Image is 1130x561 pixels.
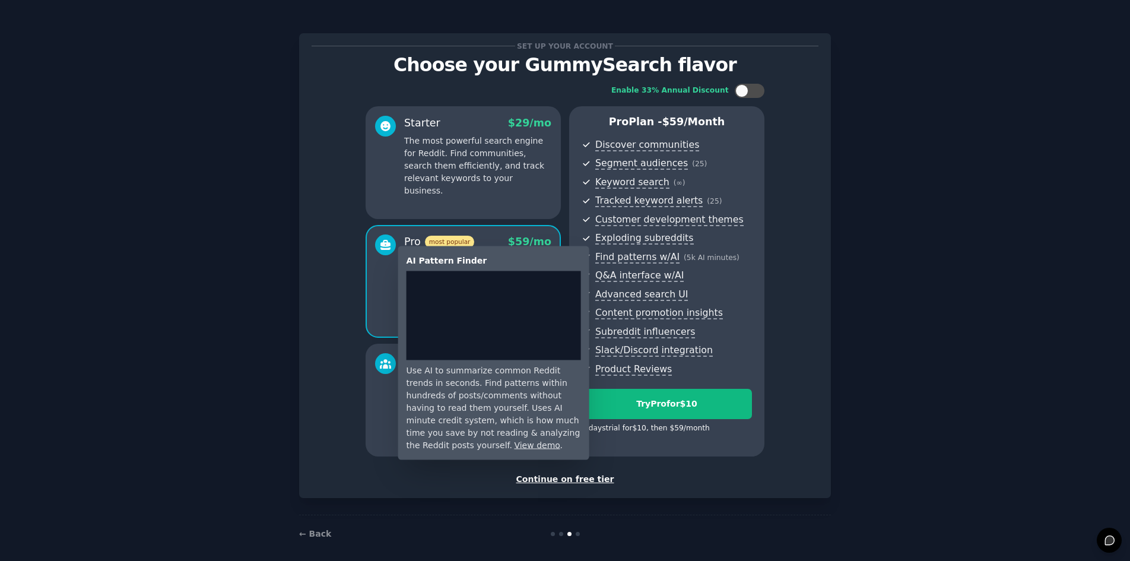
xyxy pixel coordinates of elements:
span: ( 25 ) [692,160,707,168]
a: View demo [514,440,560,450]
p: Pro Plan - [582,115,752,129]
span: $ 29 /mo [508,117,551,129]
p: The most powerful search engine for Reddit. Find communities, search them efficiently, and track ... [404,135,551,197]
span: most popular [425,236,475,248]
div: Pro [404,234,474,249]
span: Discover communities [595,139,699,151]
div: Starter [404,116,440,131]
span: $ 59 /month [662,116,725,128]
span: Customer development themes [595,214,744,226]
span: Product Reviews [595,363,672,376]
span: Content promotion insights [595,307,723,319]
span: ( 5k AI minutes ) [684,253,739,262]
span: ( 25 ) [707,197,722,205]
span: Q&A interface w/AI [595,270,684,282]
span: Set up your account [515,40,615,52]
div: AI Pattern Finder [407,255,581,267]
button: TryProfor$10 [582,389,752,419]
span: Advanced search UI [595,289,688,301]
p: Choose your GummySearch flavor [312,55,818,75]
div: 7 days trial for $10 , then $ 59 /month [582,423,710,434]
span: Subreddit influencers [595,326,695,338]
span: Tracked keyword alerts [595,195,703,207]
span: ( ∞ ) [674,179,685,187]
div: Enable 33% Annual Discount [611,85,729,96]
span: Find patterns w/AI [595,251,680,264]
span: Keyword search [595,176,669,189]
span: Segment audiences [595,157,688,170]
div: Use AI to summarize common Reddit trends in seconds. Find patterns within hundreds of posts/comme... [407,365,581,452]
span: Exploding subreddits [595,232,693,245]
iframe: YouTube video player [407,271,581,360]
div: Try Pro for $10 [582,398,751,410]
div: Continue on free tier [312,473,818,486]
a: ← Back [299,529,331,538]
span: Slack/Discord integration [595,344,713,357]
span: $ 59 /mo [508,236,551,248]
